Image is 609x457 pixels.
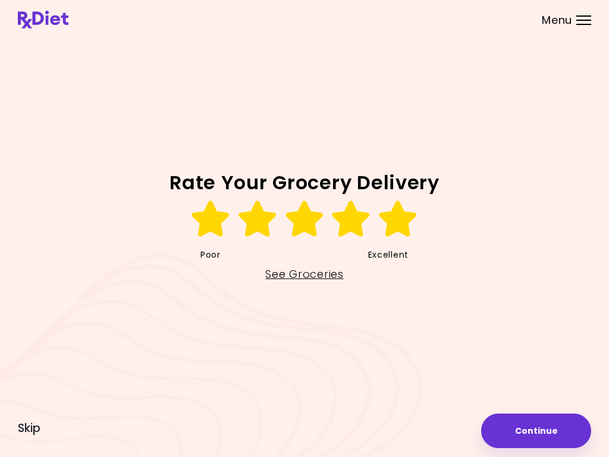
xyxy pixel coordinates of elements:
[265,265,343,284] a: See Groceries
[18,173,591,192] h2: Rate Your Grocery Delivery
[200,246,221,265] span: Poor
[18,422,40,435] button: Skip
[368,246,409,265] span: Excellent
[18,11,68,29] img: RxDiet
[542,15,572,26] span: Menu
[481,414,591,448] button: Continue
